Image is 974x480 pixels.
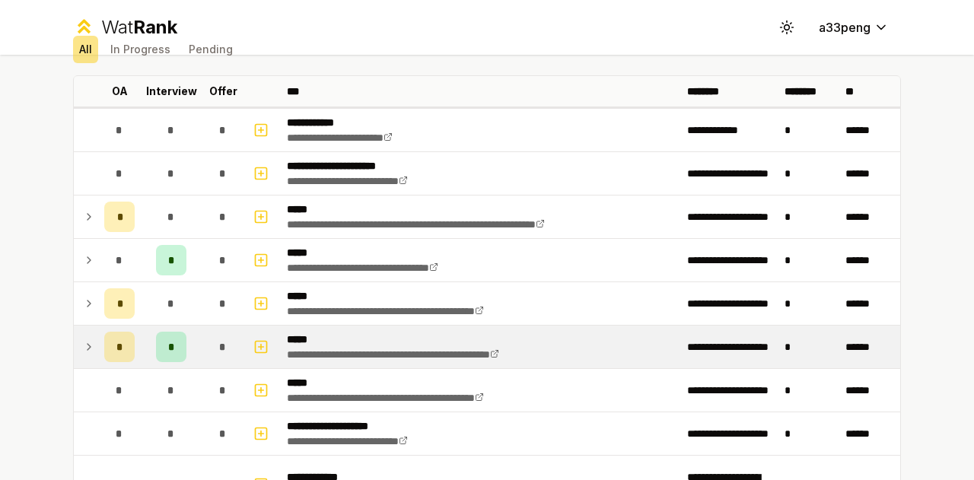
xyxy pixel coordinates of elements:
[819,18,871,37] span: a33peng
[101,15,177,40] div: Wat
[209,84,237,99] p: Offer
[73,36,98,63] button: All
[133,16,177,38] span: Rank
[146,84,197,99] p: Interview
[73,15,177,40] a: WatRank
[807,14,901,41] button: a33peng
[112,84,128,99] p: OA
[183,36,239,63] button: Pending
[104,36,177,63] button: In Progress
